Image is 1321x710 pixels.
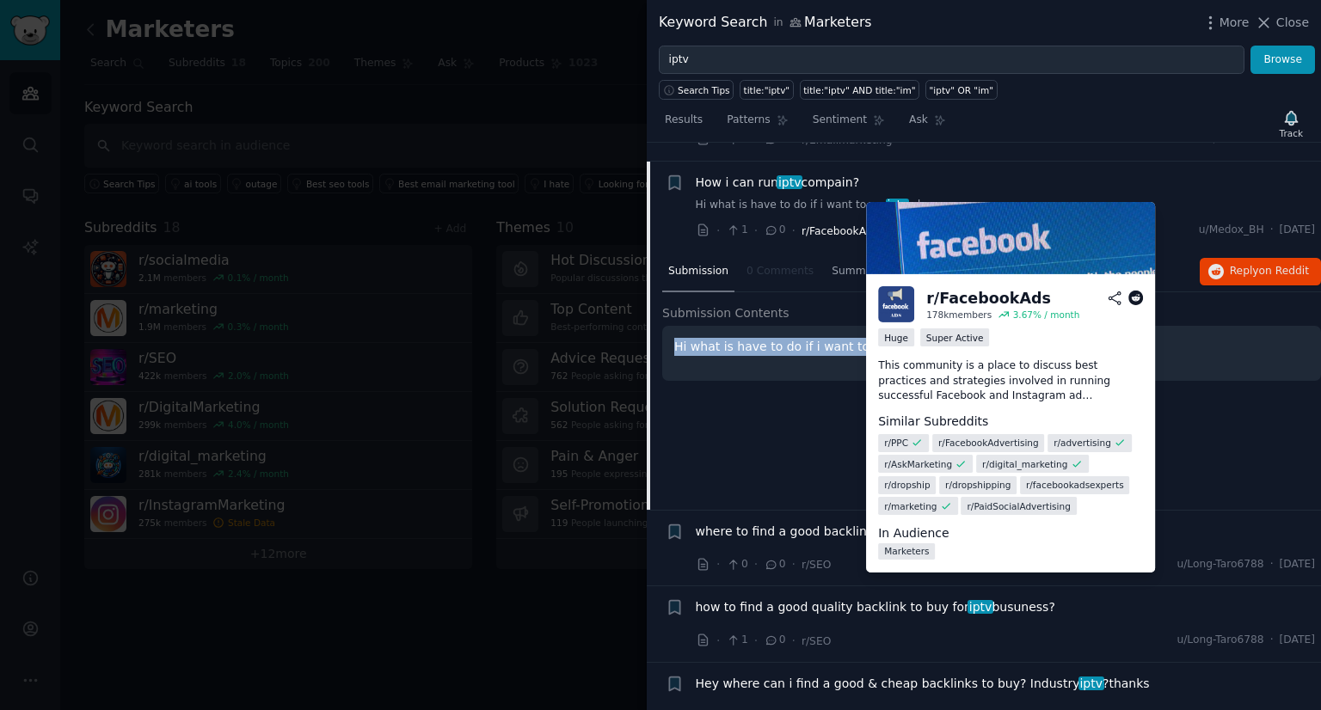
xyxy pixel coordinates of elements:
span: r/SEO [802,559,831,571]
span: Hey where can i find a good & cheap backlinks to buy? Industry ?thanks [696,675,1150,693]
span: r/ dropshipping [945,479,1011,491]
span: r/ digital_marketing [982,457,1067,469]
span: u/Long-Taro6788 [1177,633,1263,648]
a: title:"iptv" AND title:"im" [800,80,919,100]
div: 178k members [926,309,992,321]
div: title:"iptv" AND title:"im" [803,84,915,96]
span: iptv [1078,676,1104,690]
span: r/Emailmarketing [802,134,893,146]
span: [DATE] [1280,633,1315,648]
span: [DATE] [1280,557,1315,572]
img: FacebookAds [878,286,914,322]
span: · [716,222,720,240]
span: · [1270,223,1274,238]
div: Huge [878,328,914,346]
span: r/ dropship [884,479,930,491]
button: Browse [1250,46,1315,75]
a: Patterns [721,107,794,142]
span: 0 [726,557,747,572]
span: Close [1276,14,1309,32]
a: Results [659,107,709,142]
a: Ask [903,107,952,142]
dt: Similar Subreddits [878,413,1143,431]
button: Replyon Reddit [1200,258,1321,285]
a: Hi what is have to do if i want to runiptvad [696,198,1316,213]
span: iptv [886,199,909,211]
div: 3.67 % / month [1013,309,1080,321]
span: Reply [1230,264,1309,279]
span: · [1270,633,1274,648]
span: in [773,15,783,31]
button: Close [1255,14,1309,32]
span: · [716,555,720,573]
span: Submission [668,264,728,279]
span: 0 [764,223,785,238]
a: how to find a good quality backlink to buy foriptvbusuness? [696,598,1055,616]
span: [DATE] [1280,223,1315,238]
span: 1 [726,223,747,238]
button: More [1201,14,1250,32]
span: r/ PaidSocialAdvertising [968,499,1071,511]
p: This community is a place to discuss best practices and strategies involved in running successful... [878,358,1143,404]
span: How i can run compain? [696,174,860,192]
span: iptv [777,175,802,189]
span: · [1270,557,1274,572]
div: "iptv" OR "im" [930,84,994,96]
span: r/ PPC [884,437,908,449]
span: r/ facebookadsexperts [1026,479,1124,491]
div: Track [1280,127,1303,139]
span: r/ marketing [884,499,937,511]
span: where to find a good backlink to buy from for Business? [696,523,1051,541]
a: Marketers [878,543,935,560]
dt: In Audience [878,523,1143,542]
span: · [754,632,758,650]
span: · [792,632,796,650]
span: r/ advertising [1054,437,1111,449]
span: iptv [968,600,993,614]
span: Ask [909,113,928,128]
img: Facebook Ads [866,202,1155,274]
span: Submission Contents [662,304,790,322]
span: u/Medox_BH [1199,223,1264,238]
a: title:"iptv" [740,80,794,100]
span: r/ FacebookAdvertising [938,437,1039,449]
button: Search Tips [659,80,734,100]
a: "iptv" OR "im" [925,80,998,100]
span: r/FacebookAds [802,225,878,237]
a: Sentiment [807,107,891,142]
span: r/ AskMarketing [884,457,952,469]
span: how to find a good quality backlink to buy for busuness? [696,598,1055,616]
span: Patterns [727,113,770,128]
span: · [792,555,796,573]
div: title:"iptv" [744,84,790,96]
span: Summary [832,264,882,279]
div: Keyword Search Marketers [659,12,872,34]
span: 1 [726,633,747,648]
span: · [754,222,758,240]
button: Track [1274,106,1309,142]
div: r/ FacebookAds [926,288,1051,309]
span: 0 [764,557,785,572]
span: · [792,222,796,240]
a: Hey where can i find a good & cheap backlinks to buy? Industryiptv?thanks [696,675,1150,693]
span: · [716,632,720,650]
a: where to find a good backlink to buy from foriptvBusiness? [696,523,1051,541]
span: on Reddit [1259,265,1309,277]
input: Try a keyword related to your business [659,46,1244,75]
span: Search Tips [678,84,730,96]
span: u/Long-Taro6788 [1177,557,1263,572]
p: Hi what is have to do if i want to run ad [674,338,1309,356]
a: How i can runiptvcompain? [696,174,860,192]
div: Super Active [920,328,990,346]
span: · [754,555,758,573]
span: Sentiment [813,113,867,128]
span: r/SEO [802,635,831,647]
span: Results [665,113,703,128]
span: More [1220,14,1250,32]
span: 0 [764,633,785,648]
